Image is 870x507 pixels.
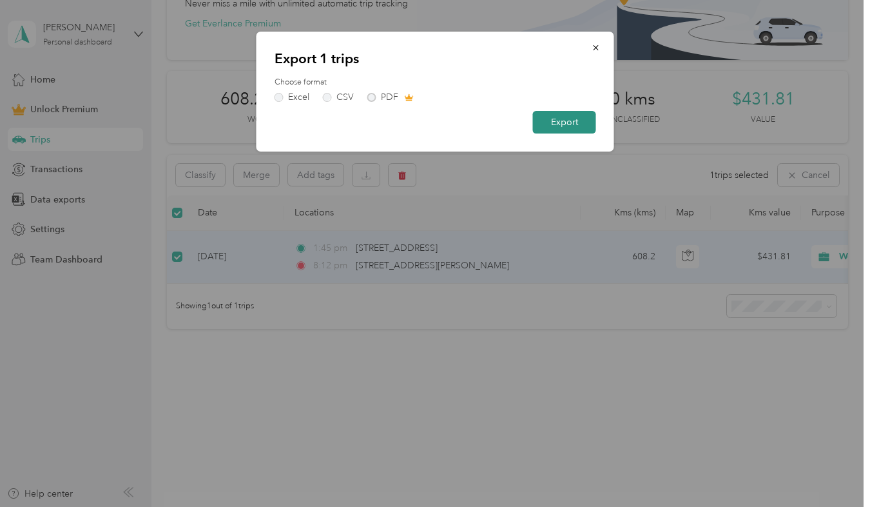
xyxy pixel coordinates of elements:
[336,93,354,102] div: CSV
[275,77,596,88] label: Choose format
[533,111,596,134] button: Export
[798,435,870,507] iframe: Everlance-gr Chat Button Frame
[275,50,596,68] p: Export 1 trips
[288,93,309,102] div: Excel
